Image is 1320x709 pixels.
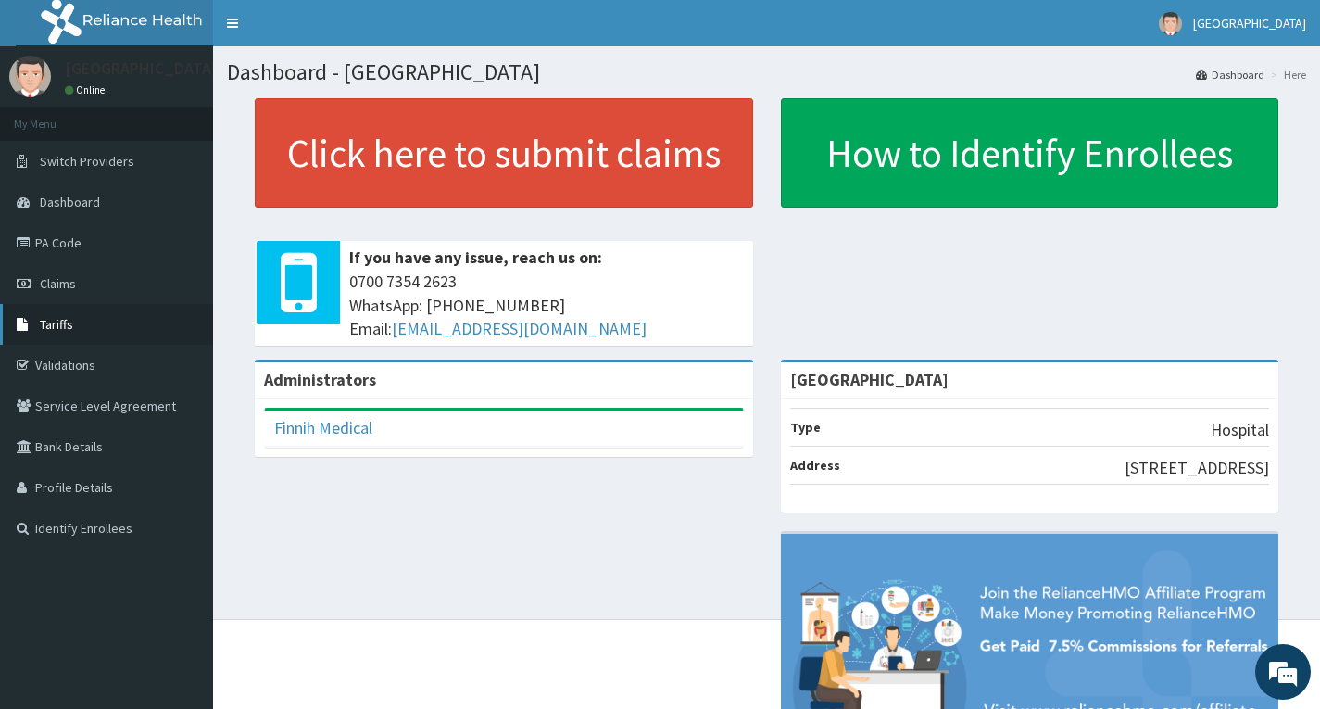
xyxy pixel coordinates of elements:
img: User Image [9,56,51,97]
span: [GEOGRAPHIC_DATA] [1193,15,1306,32]
p: [GEOGRAPHIC_DATA] [65,60,218,77]
h1: Dashboard - [GEOGRAPHIC_DATA] [227,60,1306,84]
a: Finnih Medical [274,417,372,438]
b: Type [790,419,821,436]
div: Minimize live chat window [304,9,348,54]
img: d_794563401_company_1708531726252_794563401 [34,93,75,139]
a: How to Identify Enrollees [781,98,1279,208]
span: Claims [40,275,76,292]
span: Tariffs [40,316,73,333]
img: User Image [1159,12,1182,35]
div: Chat with us now [96,104,311,128]
span: We're online! [107,234,256,421]
span: Switch Providers [40,153,134,170]
span: Dashboard [40,194,100,210]
b: Address [790,457,840,474]
b: If you have any issue, reach us on: [349,247,602,268]
a: [EMAIL_ADDRESS][DOMAIN_NAME] [392,318,647,339]
a: Click here to submit claims [255,98,753,208]
p: Hospital [1211,418,1269,442]
a: Dashboard [1196,67,1264,82]
a: Online [65,83,109,96]
li: Here [1266,67,1306,82]
strong: [GEOGRAPHIC_DATA] [790,369,949,390]
textarea: Type your message and hit 'Enter' [9,506,353,571]
span: 0700 7354 2623 WhatsApp: [PHONE_NUMBER] Email: [349,270,744,341]
p: [STREET_ADDRESS] [1125,456,1269,480]
b: Administrators [264,369,376,390]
